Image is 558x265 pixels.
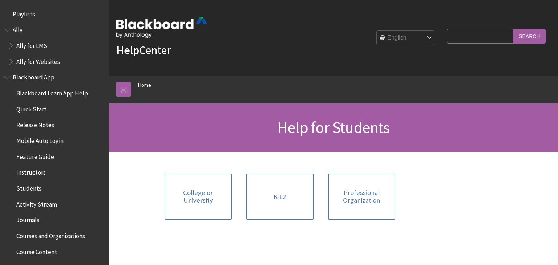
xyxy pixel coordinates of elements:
span: Instructors [16,167,46,176]
span: Release Notes [16,119,54,129]
nav: Book outline for Playlists [4,8,105,20]
span: K-12 [274,193,286,201]
span: Ally for LMS [16,40,47,49]
span: Activity Stream [16,198,57,208]
input: Search [513,29,546,43]
span: Playlists [13,8,35,18]
span: Courses and Organizations [16,230,85,240]
a: Home [138,81,151,90]
strong: Help [116,43,139,57]
img: Blackboard by Anthology [116,17,207,38]
span: Feature Guide [16,151,54,160]
a: College or University [165,174,232,220]
span: Course Content [16,246,57,256]
a: HelpCenter [116,43,171,57]
span: Professional Organization [332,189,391,204]
span: Help for Students [277,117,389,137]
span: Students [16,182,41,192]
span: Journals [16,214,39,224]
nav: Book outline for Anthology Ally Help [4,24,105,68]
span: Ally for Websites [16,56,60,65]
span: Quick Start [16,103,46,113]
select: Site Language Selector [377,31,435,45]
a: K-12 [246,174,314,220]
span: Ally [13,24,23,34]
a: Professional Organization [328,174,395,220]
span: College or University [169,189,227,204]
span: Blackboard Learn App Help [16,87,88,97]
span: Mobile Auto Login [16,135,64,144]
span: Blackboard App [13,72,54,81]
